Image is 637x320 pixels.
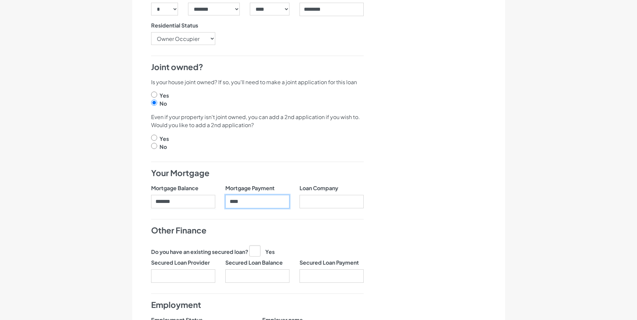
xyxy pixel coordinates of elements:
[160,100,167,108] label: No
[151,113,364,129] p: Even if your property isn't joint owned, you can add a 2nd application if you wish to. Would you ...
[151,299,364,311] h4: Employment
[160,143,167,151] label: No
[300,259,359,267] label: Secured Loan Payment
[160,92,169,100] label: Yes
[151,259,210,267] label: Secured Loan Provider
[151,225,364,236] h4: Other Finance
[151,167,364,179] h4: Your Mortgage
[160,135,169,143] label: Yes
[225,259,283,267] label: Secured Loan Balance
[151,78,364,86] p: Is your house joint owned? If so, you'll need to make a joint application for this loan
[151,184,198,192] label: Mortgage Balance
[225,184,275,192] label: Mortgage Payment
[151,61,364,73] h4: Joint owned?
[151,248,248,256] label: Do you have an existing secured loan?
[249,245,275,256] label: Yes
[300,184,338,192] label: Loan Company
[151,21,198,30] label: Residential Status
